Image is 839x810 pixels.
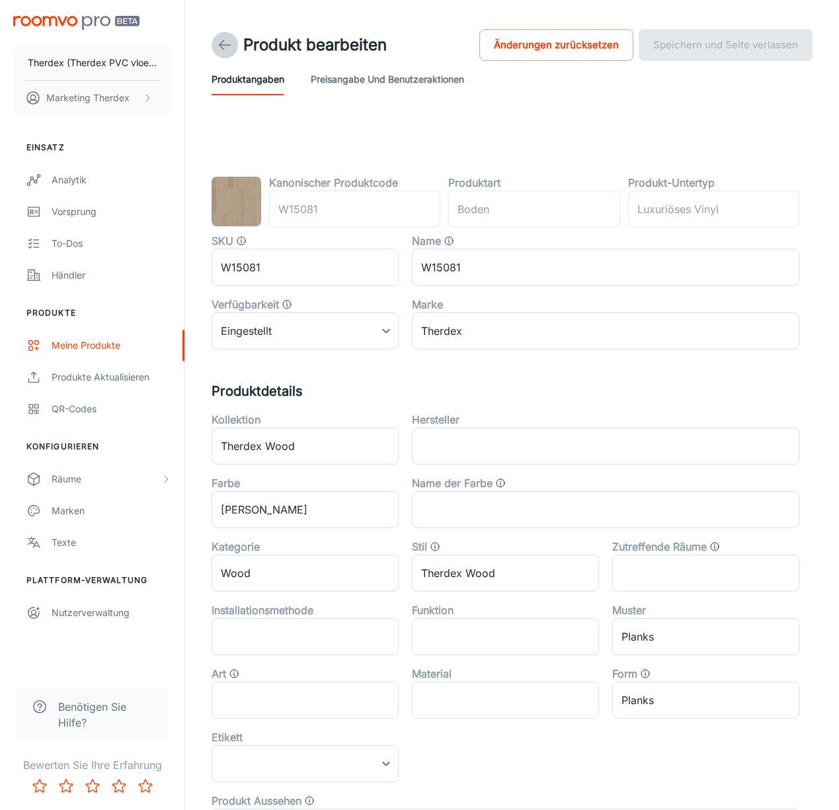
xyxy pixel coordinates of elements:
[53,773,79,799] button: Rate 2 star
[13,46,171,80] button: Therdex (Therdex PVC vloeren)
[304,795,315,806] svg: Gesamtästhetik des Produkts, z. B. Holzoptik, Steinoptik
[412,296,443,312] label: Marke
[612,539,707,555] label: Zutreffende Räume
[212,602,313,618] label: Installationsmethode
[212,296,279,312] label: Verfügbarkeit
[612,666,637,682] label: Form
[448,175,500,191] label: Produktart
[412,539,427,555] label: Stil
[640,668,651,679] svg: Form des Produkts, z. B. „Rechteck“, „Läufer“
[412,602,454,618] label: Funktion
[212,539,260,555] label: Kategorie
[46,91,130,105] p: Marketing Therdex
[212,312,399,349] div: Eingestellt
[243,33,387,57] h1: Produkt bearbeiten
[212,233,233,249] label: SKU
[212,729,243,745] label: Etikett
[444,236,454,246] svg: Name des Produkts
[412,233,441,249] label: Name
[58,699,153,731] span: Benötigen Sie Hilfe?
[26,773,53,799] button: Rate 1 star
[229,668,239,679] svg: Produktsorten wie „Eiche“
[212,412,260,427] label: Kollektion
[212,177,261,226] img: W15081
[52,504,171,518] div: Marken
[311,64,464,95] button: Preisangabe und Benutzeraktionen
[236,236,247,246] svg: SKU für das Produkt
[479,29,633,61] button: Änderungen zurücksetzen
[412,475,493,491] label: Name der Farbe
[282,299,292,310] svg: Wert, der festlegt, ob das Produkt verfügbar, eingestellt oder vergriffen ist
[430,541,440,552] svg: Produktstil, wie zum Beispiel „Traditionell“ oder „Minimalistisch“
[628,175,715,191] label: Produkt-Untertyp
[52,204,171,219] div: Vorsprung
[412,666,452,682] label: Material
[212,793,301,809] label: Produkt Aussehen
[709,541,720,552] svg: Der Raumtyp, in dem dieses Produkt angewendet werden kann
[612,602,646,618] label: Muster
[212,666,226,682] label: Art
[28,56,157,70] p: Therdex (Therdex PVC vloeren)
[412,412,459,427] label: Hersteller
[52,472,161,486] div: Räume
[11,757,174,773] p: Bewerten Sie Ihre Erfahrung
[212,381,813,401] h5: Produktdetails
[52,268,171,283] div: Händler
[52,606,171,620] div: Nutzerverwaltung
[269,175,398,191] label: Kanonischer Produktcode
[106,773,132,799] button: Rate 4 star
[13,81,171,115] button: Marketing Therdex
[132,773,159,799] button: Rate 5 star
[52,236,171,251] div: To-dos
[13,16,140,30] img: Roomvo PRO Beta
[52,535,171,550] div: Texte
[212,64,284,95] button: Produktangaben
[52,173,171,187] div: Analytik
[495,478,506,488] svg: Allgemeine Farbkategorien, z. B. Wolke, Finsternis, Galerieeröffnung
[79,773,106,799] button: Rate 3 star
[52,370,171,384] div: Produkte aktualisieren
[52,338,171,353] div: Meine Produkte
[52,402,171,416] div: QR-Codes
[212,475,240,491] label: Farbe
